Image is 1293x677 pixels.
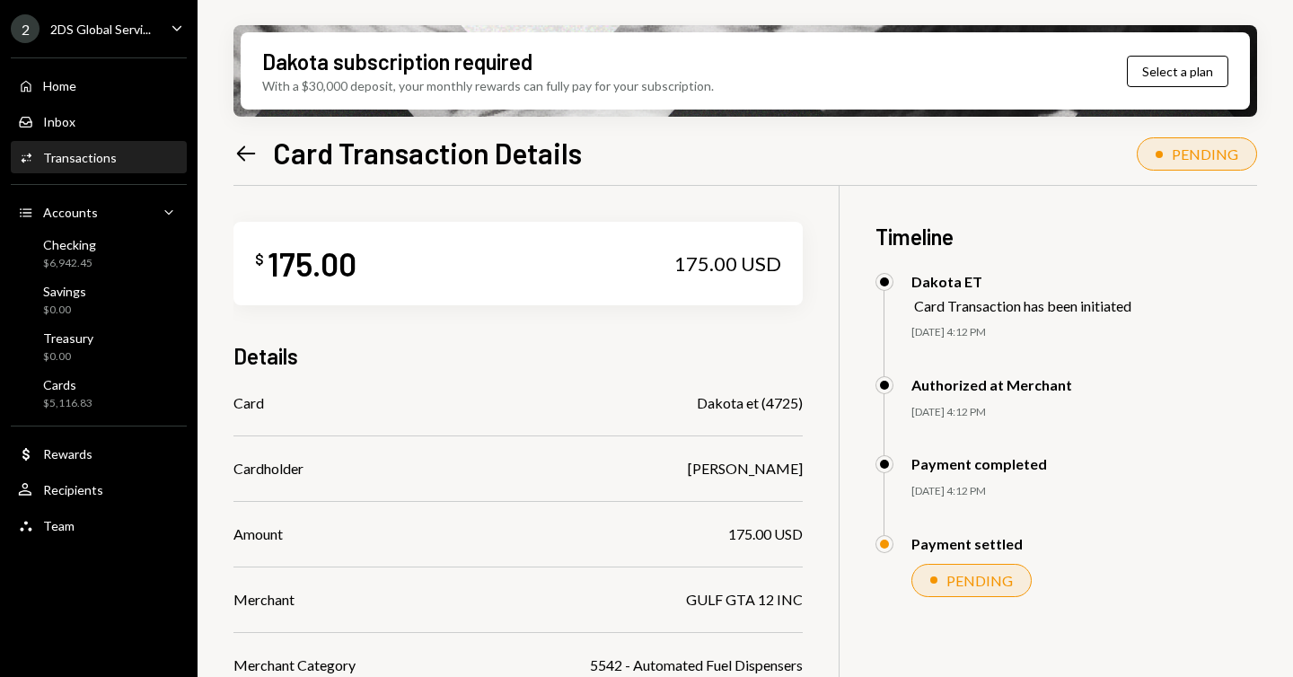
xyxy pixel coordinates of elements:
[255,251,264,268] div: $
[233,589,295,611] div: Merchant
[911,455,1047,472] div: Payment completed
[43,284,86,299] div: Savings
[911,535,1023,552] div: Payment settled
[273,135,582,171] h1: Card Transaction Details
[43,150,117,165] div: Transactions
[43,349,93,365] div: $0.00
[11,141,187,173] a: Transactions
[233,655,356,676] div: Merchant Category
[11,278,187,321] a: Savings$0.00
[233,458,303,479] div: Cardholder
[875,222,1257,251] h3: Timeline
[697,392,803,414] div: Dakota et (4725)
[911,405,1257,420] div: [DATE] 4:12 PM
[674,251,781,277] div: 175.00 USD
[233,341,298,371] h3: Details
[50,22,151,37] div: 2DS Global Servi...
[43,330,93,346] div: Treasury
[11,325,187,368] a: Treasury$0.00
[11,196,187,228] a: Accounts
[262,76,714,95] div: With a $30,000 deposit, your monthly rewards can fully pay for your subscription.
[911,484,1257,499] div: [DATE] 4:12 PM
[688,458,803,479] div: [PERSON_NAME]
[911,376,1072,393] div: Authorized at Merchant
[11,509,187,541] a: Team
[911,325,1257,340] div: [DATE] 4:12 PM
[43,396,92,411] div: $5,116.83
[43,205,98,220] div: Accounts
[914,297,1131,314] div: Card Transaction has been initiated
[11,105,187,137] a: Inbox
[233,523,283,545] div: Amount
[1127,56,1228,87] button: Select a plan
[43,303,86,318] div: $0.00
[11,232,187,275] a: Checking$6,942.45
[43,256,96,271] div: $6,942.45
[43,518,75,533] div: Team
[11,473,187,506] a: Recipients
[11,69,187,101] a: Home
[262,47,532,76] div: Dakota subscription required
[946,572,1013,589] div: PENDING
[911,273,1131,290] div: Dakota ET
[43,237,96,252] div: Checking
[233,392,264,414] div: Card
[728,523,803,545] div: 175.00 USD
[590,655,803,676] div: 5542 - Automated Fuel Dispensers
[11,372,187,415] a: Cards$5,116.83
[268,243,356,284] div: 175.00
[43,482,103,497] div: Recipients
[11,14,40,43] div: 2
[11,437,187,470] a: Rewards
[1172,145,1238,163] div: PENDING
[43,78,76,93] div: Home
[43,377,92,392] div: Cards
[43,114,75,129] div: Inbox
[686,589,803,611] div: GULF GTA 12 INC
[43,446,92,462] div: Rewards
